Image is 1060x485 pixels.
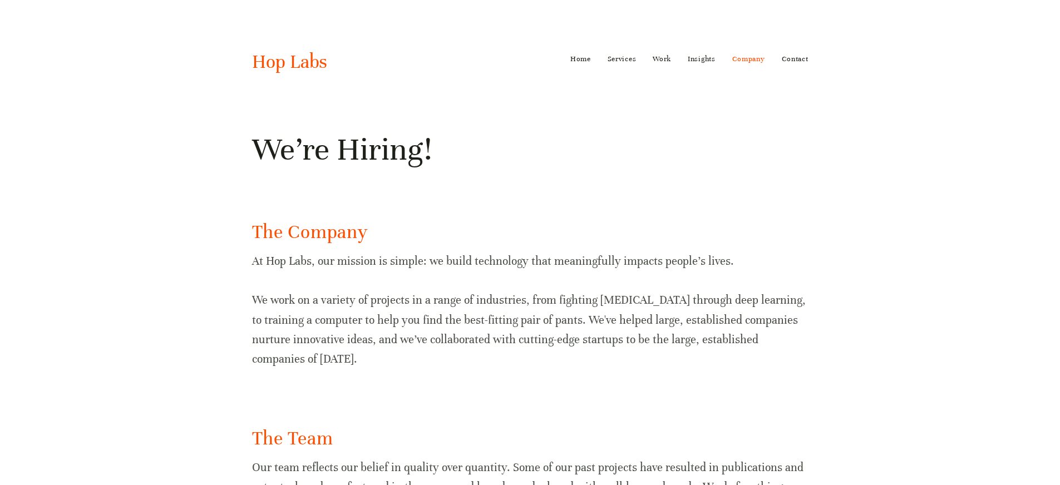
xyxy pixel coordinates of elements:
[252,50,327,73] a: Hop Labs
[252,290,808,369] p: We work on a variety of projects in a range of industries, from fighting [MEDICAL_DATA] through d...
[732,50,765,68] a: Company
[252,425,808,452] h2: The Team
[252,251,808,271] p: At Hop Labs, our mission is simple: we build technology that meaningfully impacts people’s lives.
[653,50,671,68] a: Work
[252,219,808,245] h2: The Company
[782,50,808,68] a: Contact
[252,130,808,170] h1: We’re Hiring!
[570,50,591,68] a: Home
[688,50,716,68] a: Insights
[608,50,637,68] a: Services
